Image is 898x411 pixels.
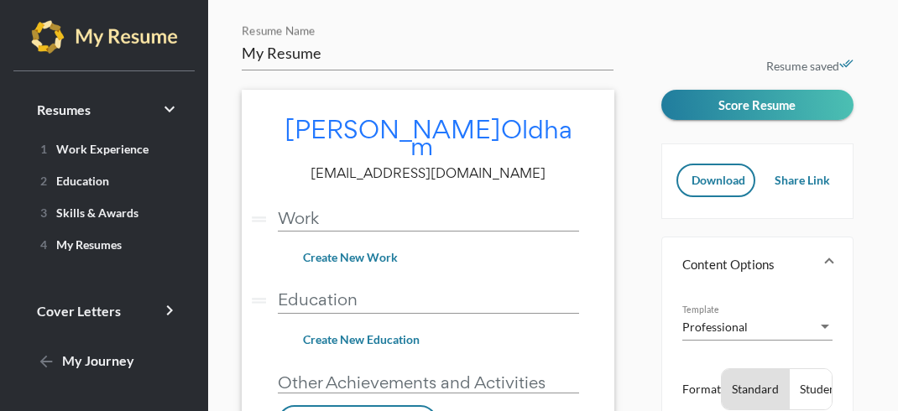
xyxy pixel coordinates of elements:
mat-expansion-panel-header: Content Options [662,237,853,291]
a: 1Work Experience [20,135,188,162]
span: Education [34,174,109,188]
i: keyboard_arrow_right [159,300,180,320]
button: Create New Education [290,325,433,355]
span: Score Resume [718,97,796,112]
span: Work Experience [34,142,149,156]
span: [PERSON_NAME] [285,112,501,146]
button: Share Link [761,164,838,197]
p: Resume saved [661,56,854,76]
button: Standard [722,369,789,409]
span: Professional [682,320,748,334]
a: 2Education [20,167,188,194]
span: 4 [40,237,47,252]
span: My Journey [37,352,134,368]
span: Skills & Awards [34,205,138,220]
li: Format [682,368,833,410]
button: Create New Work [290,242,411,273]
button: Score Resume [661,90,854,120]
a: 4My Resumes [20,231,188,258]
span: My Resumes [34,237,122,252]
mat-select: Template [682,318,833,336]
i: drag_handle [248,209,269,230]
span: Share Link [775,173,830,187]
i: drag_handle [248,290,269,311]
span: 1 [40,142,47,156]
img: my-resume-light.png [31,20,178,54]
i: done_all [839,57,854,71]
span: 3 [40,205,47,220]
span: Create New Work [303,250,398,264]
span: 2 [40,174,47,188]
span: Create New Education [303,332,420,346]
button: Download [676,164,755,197]
mat-panel-title: Content Options [682,256,812,273]
p: Other Achievements and Activities [278,372,579,393]
span: Oldham [410,112,572,163]
a: My Journey [20,341,188,382]
a: 3Skills & Awards [20,199,188,226]
span: Download [692,173,745,187]
mat-icon: arrow_back [37,352,57,372]
i: keyboard_arrow_right [159,99,180,119]
input: Resume Name [242,43,613,64]
span: Cover Letters [37,303,121,319]
button: Student [790,369,850,409]
span: [EMAIL_ADDRESS][DOMAIN_NAME] [311,164,546,182]
span: Resumes [37,101,91,117]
